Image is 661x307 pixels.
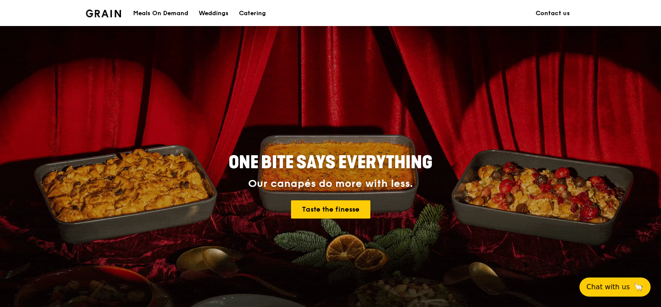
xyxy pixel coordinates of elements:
[174,178,487,190] div: Our canapés do more with less.
[579,278,651,297] button: Chat with us🦙
[633,282,644,292] span: 🦙
[229,152,432,173] span: ONE BITE SAYS EVERYTHING
[239,0,266,26] div: Catering
[86,10,121,17] img: Grain
[199,0,229,26] div: Weddings
[291,200,370,219] a: Taste the finesse
[193,0,234,26] a: Weddings
[586,282,630,292] span: Chat with us
[234,0,271,26] a: Catering
[530,0,575,26] a: Contact us
[133,0,188,26] div: Meals On Demand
